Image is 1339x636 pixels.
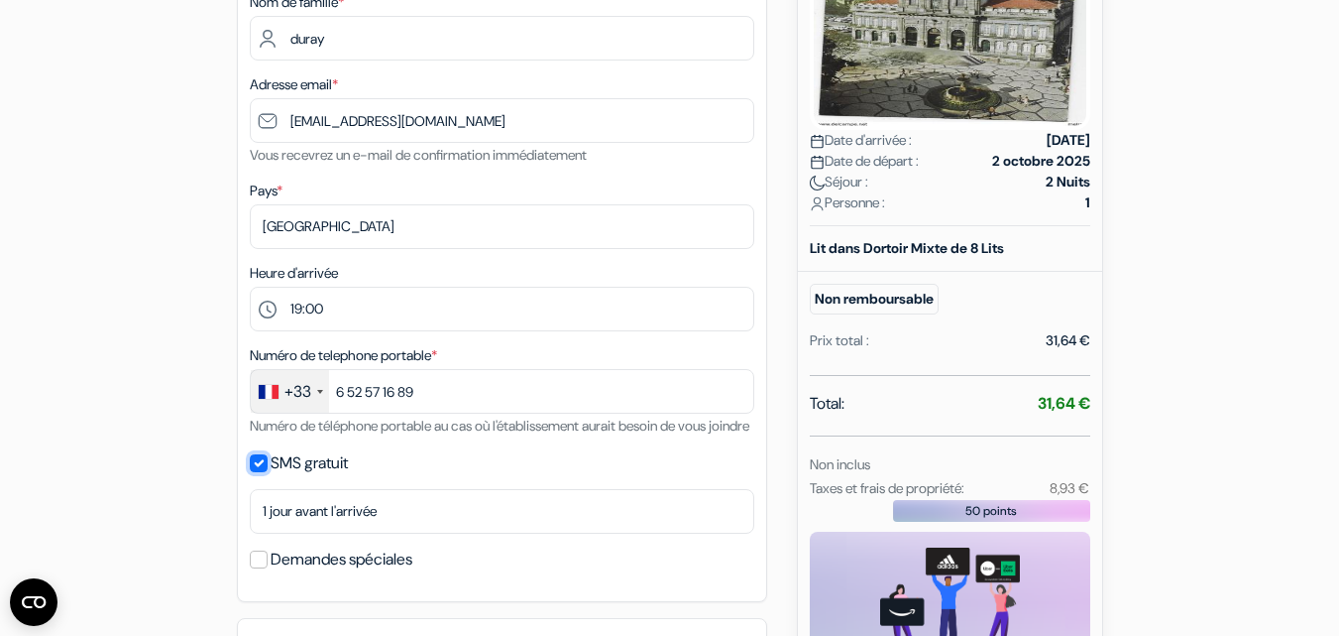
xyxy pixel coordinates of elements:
label: Adresse email [250,74,338,95]
div: France: +33 [251,370,329,413]
span: Personne : [810,192,885,213]
span: Total: [810,392,844,416]
img: calendar.svg [810,134,825,149]
div: 31,64 € [1046,330,1090,351]
img: calendar.svg [810,155,825,170]
small: Non remboursable [810,284,939,315]
b: Lit dans Dortoir Mixte de 8 Lits [810,239,1004,257]
strong: 2 octobre 2025 [992,151,1090,172]
small: Taxes et frais de propriété: [810,479,964,497]
label: Heure d'arrivée [250,263,338,284]
input: Entrer adresse e-mail [250,98,754,143]
label: Pays [250,181,282,201]
strong: [DATE] [1047,130,1090,151]
label: Demandes spéciales [271,546,412,573]
img: user_icon.svg [810,196,825,211]
strong: 1 [1085,192,1090,213]
button: Ouvrir le widget CMP [10,578,57,626]
span: Date de départ : [810,151,919,172]
span: 50 points [965,502,1017,520]
strong: 31,64 € [1038,393,1090,414]
small: Vous recevrez un e-mail de confirmation immédiatement [250,146,587,164]
small: 8,93 € [1050,479,1089,497]
img: moon.svg [810,176,825,191]
div: +33 [284,380,311,404]
span: Date d'arrivée : [810,130,912,151]
input: Entrer le nom de famille [250,16,754,61]
label: SMS gratuit [271,449,348,477]
span: Séjour : [810,172,868,192]
small: Numéro de téléphone portable au cas où l'établissement aurait besoin de vous joindre [250,417,749,435]
input: 6 12 34 56 78 [250,369,754,414]
label: Numéro de telephone portable [250,345,437,366]
small: Non inclus [810,455,870,473]
div: Prix total : [810,330,869,351]
strong: 2 Nuits [1046,172,1090,192]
